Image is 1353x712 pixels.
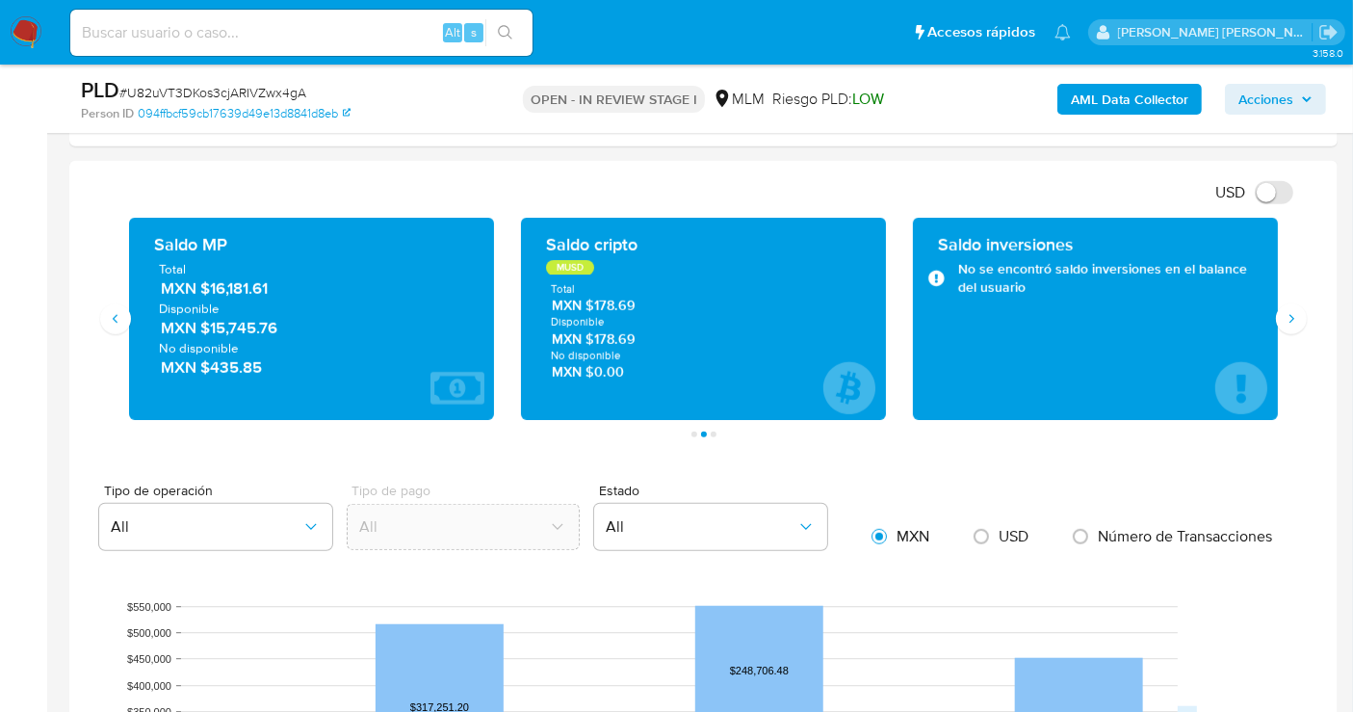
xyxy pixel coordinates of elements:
[852,88,884,110] span: LOW
[1238,84,1293,115] span: Acciones
[81,105,134,122] b: Person ID
[70,20,533,45] input: Buscar usuario o caso...
[772,89,884,110] span: Riesgo PLD:
[1054,24,1071,40] a: Notificaciones
[445,23,460,41] span: Alt
[485,19,525,46] button: search-icon
[1225,84,1326,115] button: Acciones
[1071,84,1188,115] b: AML Data Collector
[81,74,119,105] b: PLD
[1118,23,1313,41] p: nancy.sanchezgarcia@mercadolibre.com.mx
[927,22,1035,42] span: Accesos rápidos
[138,105,351,122] a: 094ffbcf59cb17639d49e13d8841d8eb
[1313,45,1343,61] span: 3.158.0
[523,86,705,113] p: OPEN - IN REVIEW STAGE I
[1318,22,1339,42] a: Salir
[119,83,306,102] span: # U82uVT3DKos3cjARIVZwx4gA
[713,89,765,110] div: MLM
[471,23,477,41] span: s
[1057,84,1202,115] button: AML Data Collector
